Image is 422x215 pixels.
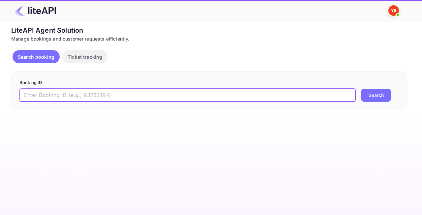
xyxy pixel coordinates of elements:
p: Booking ID [19,79,399,86]
p: Ticket tracking [68,53,102,60]
input: Enter Booking ID (e.g., 63782194) [19,89,356,102]
img: LiteAPI Logo [15,5,56,16]
p: Search booking [18,53,54,60]
div: Manage bookings and customer requests efficiently. [11,35,407,42]
div: LiteAPI Agent Solution [11,25,407,35]
img: Yandex Support [388,5,399,16]
button: Search [361,89,391,102]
